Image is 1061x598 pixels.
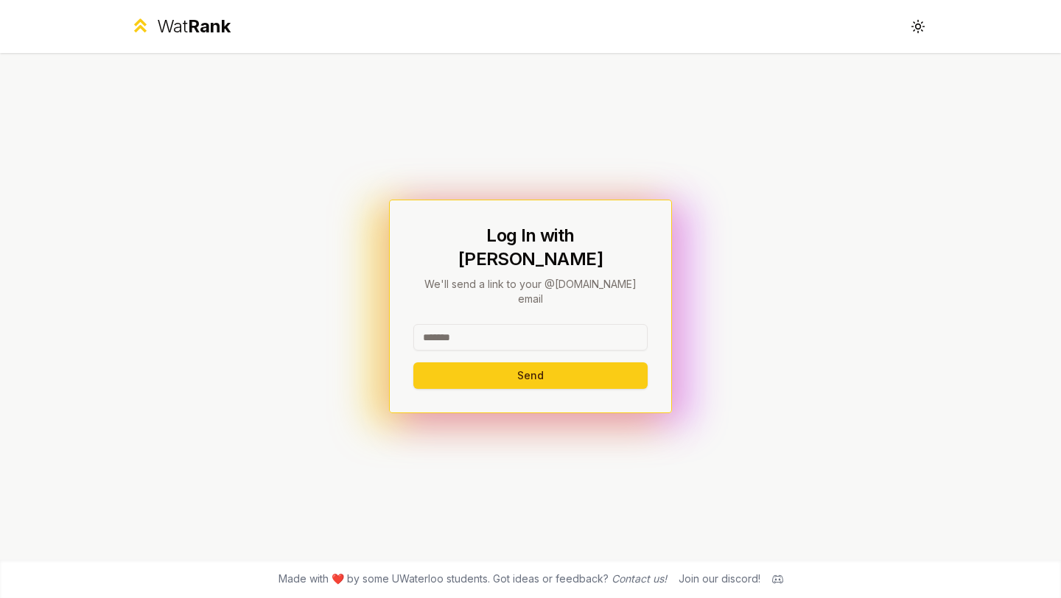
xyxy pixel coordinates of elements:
[188,15,231,37] span: Rank
[279,571,667,586] span: Made with ❤️ by some UWaterloo students. Got ideas or feedback?
[130,15,231,38] a: WatRank
[413,277,648,306] p: We'll send a link to your @[DOMAIN_NAME] email
[157,15,231,38] div: Wat
[612,572,667,585] a: Contact us!
[413,224,648,271] h1: Log In with [PERSON_NAME]
[413,362,648,389] button: Send
[679,571,760,586] div: Join our discord!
